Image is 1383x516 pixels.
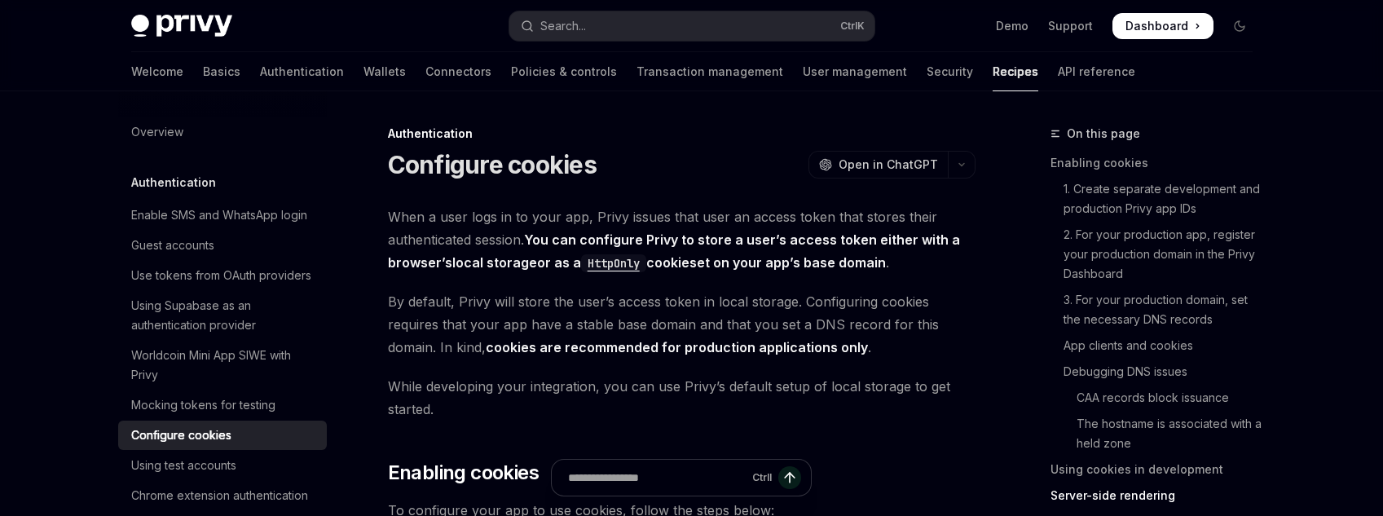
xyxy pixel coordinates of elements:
[118,291,327,340] a: Using Supabase as an authentication provider
[388,150,597,179] h1: Configure cookies
[1050,456,1266,483] a: Using cookies in development
[131,236,214,255] div: Guest accounts
[509,11,874,41] button: Open search
[388,126,976,142] div: Authentication
[1112,13,1213,39] a: Dashboard
[388,205,976,274] span: When a user logs in to your app, Privy issues that user an access token that stores their authent...
[540,16,586,36] div: Search...
[388,375,976,421] span: While developing your integration, you can use Privy’s default setup of local storage to get star...
[131,205,307,225] div: Enable SMS and WhatsApp login
[1227,13,1253,39] button: Toggle dark mode
[118,421,327,450] a: Configure cookies
[363,52,406,91] a: Wallets
[388,290,976,359] span: By default, Privy will store the user’s access token in local storage. Configuring cookies requir...
[808,151,948,179] button: Open in ChatGPT
[1048,18,1093,34] a: Support
[131,52,183,91] a: Welcome
[118,231,327,260] a: Guest accounts
[1050,333,1266,359] a: App clients and cookies
[131,296,317,335] div: Using Supabase as an authentication provider
[839,157,938,173] span: Open in ChatGPT
[840,20,865,33] span: Ctrl K
[131,426,231,445] div: Configure cookies
[927,52,973,91] a: Security
[1050,411,1266,456] a: The hostname is associated with a held zone
[996,18,1028,34] a: Demo
[118,201,327,230] a: Enable SMS and WhatsApp login
[131,395,275,415] div: Mocking tokens for testing
[131,122,183,142] div: Overview
[581,254,646,272] code: HttpOnly
[636,52,783,91] a: Transaction management
[1067,124,1140,143] span: On this page
[131,173,216,192] h5: Authentication
[131,15,232,37] img: dark logo
[118,117,327,147] a: Overview
[568,460,746,496] input: Ask a question...
[486,339,868,355] strong: cookies are recommended for production applications only
[1050,483,1266,509] a: Server-side rendering
[1050,176,1266,222] a: 1. Create separate development and production Privy app IDs
[118,341,327,390] a: Worldcoin Mini App SIWE with Privy
[993,52,1038,91] a: Recipes
[203,52,240,91] a: Basics
[1050,385,1266,411] a: CAA records block issuance
[581,254,689,271] a: HttpOnlycookie
[1050,287,1266,333] a: 3. For your production domain, set the necessary DNS records
[1050,359,1266,385] a: Debugging DNS issues
[260,52,344,91] a: Authentication
[131,456,236,475] div: Using test accounts
[425,52,491,91] a: Connectors
[118,261,327,290] a: Use tokens from OAuth providers
[511,52,617,91] a: Policies & controls
[452,254,537,271] a: local storage
[118,451,327,480] a: Using test accounts
[131,346,317,385] div: Worldcoin Mini App SIWE with Privy
[1050,150,1266,176] a: Enabling cookies
[118,390,327,420] a: Mocking tokens for testing
[1058,52,1135,91] a: API reference
[131,486,308,505] div: Chrome extension authentication
[1050,222,1266,287] a: 2. For your production app, register your production domain in the Privy Dashboard
[131,266,311,285] div: Use tokens from OAuth providers
[388,232,960,271] strong: You can configure Privy to store a user’s access token either with a browser’s or as a set on you...
[1125,18,1188,34] span: Dashboard
[778,466,801,489] button: Send message
[803,52,907,91] a: User management
[118,481,327,510] a: Chrome extension authentication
